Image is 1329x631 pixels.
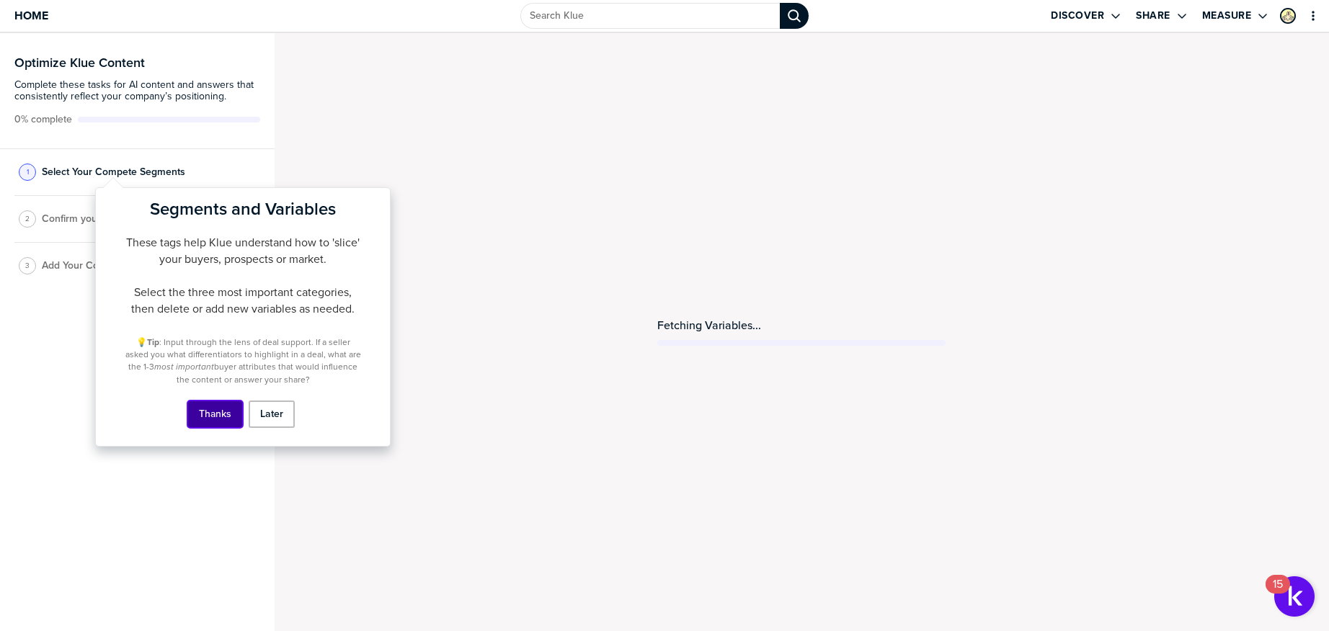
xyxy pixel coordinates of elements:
span: Fetching Variables... [657,319,761,331]
button: Thanks [187,400,243,428]
span: Home [14,9,48,22]
span: Select Your Compete Segments [42,166,185,178]
button: Open Resource Center, 15 new notifications [1274,576,1315,617]
p: These tags help Klue understand how to 'slice' your buyers, prospects or market. [125,234,361,267]
span: 3 [25,260,30,271]
span: 1 [27,166,29,177]
input: Search Klue [520,3,780,29]
button: Later [249,400,295,428]
h2: Segments and Variables [125,199,361,220]
label: Discover [1051,9,1104,22]
span: Complete these tasks for AI content and answers that consistently reflect your company’s position... [14,79,260,102]
span: 2 [25,213,30,224]
div: 15 [1273,584,1283,603]
p: Select the three most important categories, then delete or add new variables as needed. [125,284,361,317]
a: Edit Profile [1279,6,1297,25]
button: Close [368,197,378,214]
label: Share [1136,9,1170,22]
img: 2a8ccf7d08e65598e10b6c629af2ccc6-sml.png [1281,9,1294,22]
span: 💡 [136,336,147,349]
div: Search Klue [780,3,809,29]
span: Active [14,114,72,125]
span: buyer attributes that would influence the content or answer your share? [177,360,360,385]
em: most important [154,360,214,373]
div: Tzu Yu Lin [1280,8,1296,24]
strong: Tip [147,336,159,349]
h3: Optimize Klue Content [14,56,260,69]
span: : Input through the lens of deal support. If a seller asked you what differentiators to highlight... [125,336,363,374]
span: Confirm your Products or Services [42,213,197,225]
label: Measure [1202,9,1252,22]
span: Add Your Company Positioning [42,260,182,272]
